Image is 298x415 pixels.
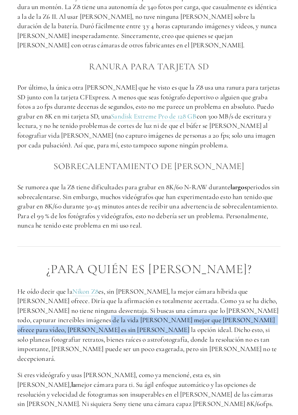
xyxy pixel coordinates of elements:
font: ¿Para quién es [PERSON_NAME]? [46,261,252,277]
font: periodos sin sobrecalentarse. Sin embargo, muchos videógrafos que han experimentado esto han teni... [17,183,281,229]
font: la [71,380,76,389]
font: mejor cámara para ti. Su ágil enfoque automático y las opciones de resolución y velocidad de foto... [17,380,274,408]
font: largos [230,183,247,191]
font: con 300 MB/s de escritura y lectura, y no he tenido problemas de cortes de luz ni de que el búfer... [17,112,277,149]
font: Sobrecalentamiento de [PERSON_NAME] [54,161,244,172]
font: He oído decir que la [17,287,72,295]
font: es, sin [PERSON_NAME], la mejor cámara híbrida que [PERSON_NAME] ofrece. Diría que la afirmación ... [17,287,280,363]
font: Por último, la única otra [PERSON_NAME] que he visto es que la Z8 usa una ranura para tarjetas SD... [17,83,281,120]
font: Se rumorea que la Z8 tiene dificultades para grabar en 8K/60 N-RAW durante [17,183,230,191]
a: Sandisk Extreme Pro de 128 GB [111,112,197,121]
font: Sandisk Extreme Pro de 128 GB [111,112,197,120]
font: Ranura para tarjeta SD [89,61,209,72]
a: Nikon Z8 [72,287,99,296]
font: Si eres videógrafo y usas [PERSON_NAME], como ya mencioné, esta es, sin [PERSON_NAME], [17,371,222,389]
